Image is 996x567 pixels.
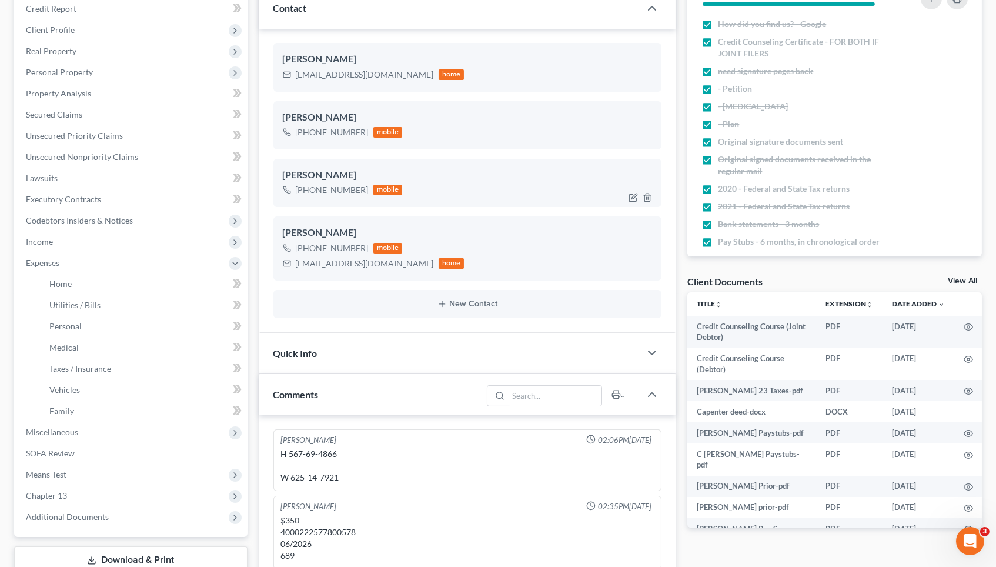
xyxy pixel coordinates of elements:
div: [PERSON_NAME] [283,168,653,182]
div: [PERSON_NAME] [281,501,337,512]
span: Unsecured Nonpriority Claims [26,152,138,162]
span: Pay Stubs - 6 months, in chronological order [718,236,880,248]
a: Taxes / Insurance [40,358,248,379]
div: [PHONE_NUMBER] [296,184,369,196]
span: - [MEDICAL_DATA] [718,101,788,112]
a: Medical [40,337,248,358]
div: mobile [373,243,403,254]
td: PDF [816,348,883,380]
td: PDF [816,497,883,518]
span: 3 [980,527,990,536]
a: SOFA Review [16,443,248,464]
div: [PHONE_NUMBER] [296,242,369,254]
div: [PERSON_NAME] [283,226,653,240]
span: Home [49,279,72,289]
span: Secured Claims [26,109,82,119]
a: Lawsuits [16,168,248,189]
td: [PERSON_NAME] Paystubs-pdf [687,422,816,443]
i: expand_more [938,301,945,308]
span: Original signed documents received in the regular mail [718,154,898,177]
td: Credit Counseling Course (Debtor) [687,348,816,380]
button: New Contact [283,299,653,309]
a: Unsecured Priority Claims [16,125,248,146]
div: [EMAIL_ADDRESS][DOMAIN_NAME] [296,258,434,269]
span: Medical [49,342,79,352]
i: unfold_more [715,301,722,308]
div: Client Documents [687,275,763,288]
div: home [439,69,464,80]
span: Codebtors Insiders & Notices [26,215,133,225]
span: Miscellaneous [26,427,78,437]
span: Quick Info [273,348,317,359]
a: Titleunfold_more [697,299,722,308]
span: Additional Documents [26,512,109,522]
span: Executory Contracts [26,194,101,204]
a: Date Added expand_more [892,299,945,308]
a: Unsecured Nonpriority Claims [16,146,248,168]
td: [PERSON_NAME] 23 Taxes-pdf [687,380,816,401]
span: 02:06PM[DATE] [598,435,651,446]
td: [DATE] [883,380,954,401]
td: Capenter deed-docx [687,401,816,422]
td: [DATE] [883,316,954,348]
td: Credit Counseling Course (Joint Debtor) [687,316,816,348]
div: [EMAIL_ADDRESS][DOMAIN_NAME] [296,69,434,81]
span: Vehicles [49,385,80,395]
span: Drivers license [718,254,772,265]
span: Lawsuits [26,173,58,183]
span: How did you find us? - Google [718,18,826,30]
td: [DATE] [883,443,954,476]
td: [DATE] [883,476,954,497]
a: Home [40,274,248,295]
span: - Plan [718,118,739,130]
div: [PHONE_NUMBER] [296,126,369,138]
td: [PERSON_NAME] prior-pdf [687,497,816,518]
span: Bank statements - 3 months [718,218,819,230]
span: 2021 - Federal and State Tax returns [718,201,850,212]
span: Family [49,406,74,416]
td: [PERSON_NAME] Pay Summary - 1-pdf [687,518,816,551]
span: Personal Property [26,67,93,77]
span: Credit Counseling Certificate - FOR BOTH IF JOINT FILERS [718,36,898,59]
td: C [PERSON_NAME] Paystubs-pdf [687,443,816,476]
a: Secured Claims [16,104,248,125]
span: Utilities / Bills [49,300,101,310]
div: home [439,258,464,269]
input: Search... [509,386,602,406]
span: SOFA Review [26,448,75,458]
a: Extensionunfold_more [825,299,873,308]
a: Family [40,401,248,422]
td: [DATE] [883,422,954,443]
td: [PERSON_NAME] Prior-pdf [687,476,816,497]
span: Taxes / Insurance [49,363,111,373]
td: PDF [816,316,883,348]
span: 02:35PM[DATE] [598,501,651,512]
td: PDF [816,380,883,401]
div: [PERSON_NAME] [281,435,337,446]
span: Client Profile [26,25,75,35]
span: Unsecured Priority Claims [26,131,123,141]
a: Vehicles [40,379,248,401]
iframe: Intercom live chat [956,527,984,555]
div: $350 4000222577800578 06/2026 689 [281,515,654,562]
a: Property Analysis [16,83,248,104]
span: Contact [273,2,307,14]
a: Utilities / Bills [40,295,248,316]
a: Executory Contracts [16,189,248,210]
div: H 567-69-4866 W 625-14-7921 [281,448,654,483]
span: 2020 - Federal and State Tax returns [718,183,850,195]
div: [PERSON_NAME] [283,52,653,66]
span: Comments [273,389,319,400]
span: Property Analysis [26,88,91,98]
span: Personal [49,321,82,331]
td: DOCX [816,401,883,422]
td: PDF [816,422,883,443]
div: mobile [373,185,403,195]
td: [DATE] [883,348,954,380]
span: Real Property [26,46,76,56]
span: - Petition [718,83,752,95]
span: Expenses [26,258,59,268]
a: View All [948,277,977,285]
a: Personal [40,316,248,337]
span: Means Test [26,469,66,479]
